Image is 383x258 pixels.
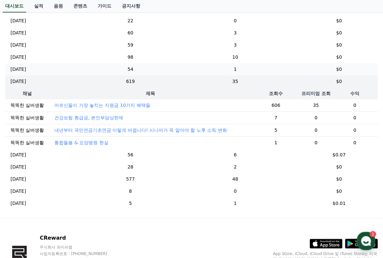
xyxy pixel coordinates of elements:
td: 똑똑한 실버생활 [5,136,49,149]
td: 619 [91,75,170,88]
td: 7 [252,111,300,124]
td: $0 [300,173,378,185]
p: [DATE] [10,54,26,61]
p: [DATE] [10,42,26,49]
td: 98 [91,51,170,63]
td: 0 [332,136,378,149]
td: 0 [332,124,378,136]
td: 0 [332,99,378,112]
td: 똑똑한 실버생활 [5,99,49,112]
td: 35 [170,75,300,88]
td: 59 [91,39,170,51]
td: 6 [170,149,300,161]
td: 60 [91,27,170,39]
td: 28 [91,161,170,173]
button: 내년부터 국민연금기초연금 이렇게 바뀝니다! 시니어가 꼭 알아야 할 노후 소득 변화 [54,127,227,133]
td: 10 [170,51,300,63]
p: [DATE] [10,212,26,219]
span: 1 [67,203,69,208]
td: 1 [170,197,300,209]
td: $0.01 [300,197,378,209]
td: $0 [300,15,378,27]
td: 2 [170,161,300,173]
td: 3 [170,39,300,51]
td: 1 [170,63,300,75]
p: [DATE] [10,78,26,85]
td: 똑똑한 실버생활 [5,111,49,124]
td: $0 [300,75,378,88]
td: $0 [300,63,378,75]
p: [DATE] [10,164,26,170]
td: 똑똑한 실버생활 [5,124,49,136]
td: 22 [91,15,170,27]
td: 0 [300,124,332,136]
td: 48 [170,173,300,185]
td: 606 [252,99,300,112]
p: [DATE] [10,17,26,24]
th: 조회수 [252,88,300,99]
td: 5 [252,124,300,136]
td: 8 [91,185,170,197]
td: 5 [91,209,170,222]
p: 주식회사 와이피랩 [40,245,120,250]
td: 0 [170,15,300,27]
th: 프리미엄 조회 [300,88,332,99]
td: 0 [300,111,332,124]
td: 35 [300,99,332,112]
th: 수익 [332,88,378,99]
td: $0 [300,27,378,39]
button: 통합돌봄 & 요양병원 현실 [54,139,108,146]
th: 제목 [49,88,252,99]
a: 설정 [85,204,126,220]
a: 1대화 [43,204,85,220]
td: 54 [91,63,170,75]
p: [DATE] [10,176,26,183]
td: $0 [300,51,378,63]
span: 홈 [21,213,25,219]
button: 어르신들이 가장 놓치는 지원금 10가지 혜택들 [54,102,150,109]
td: 1 [252,136,300,149]
p: [DATE] [10,200,26,207]
td: $0.07 [300,149,378,161]
td: $0 [300,185,378,197]
span: 대화 [60,214,68,219]
p: 사업자등록번호 : [PHONE_NUMBER] [40,251,120,256]
td: 3 [170,27,300,39]
p: [DATE] [10,66,26,73]
td: 0 [332,111,378,124]
td: $0 [300,209,378,222]
td: 0 [300,136,332,149]
td: 5 [91,197,170,209]
p: [DATE] [10,30,26,36]
span: 설정 [101,213,109,219]
td: 577 [91,173,170,185]
p: [DATE] [10,188,26,195]
td: $0 [300,161,378,173]
th: 채널 [5,88,49,99]
p: [DATE] [10,151,26,158]
td: 0 [170,185,300,197]
td: $0 [300,39,378,51]
p: CReward [40,234,120,242]
button: 건강보험 환급금, 본인부담상한제 [54,114,123,121]
a: 홈 [2,204,43,220]
td: 0 [170,209,300,222]
td: 56 [91,149,170,161]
